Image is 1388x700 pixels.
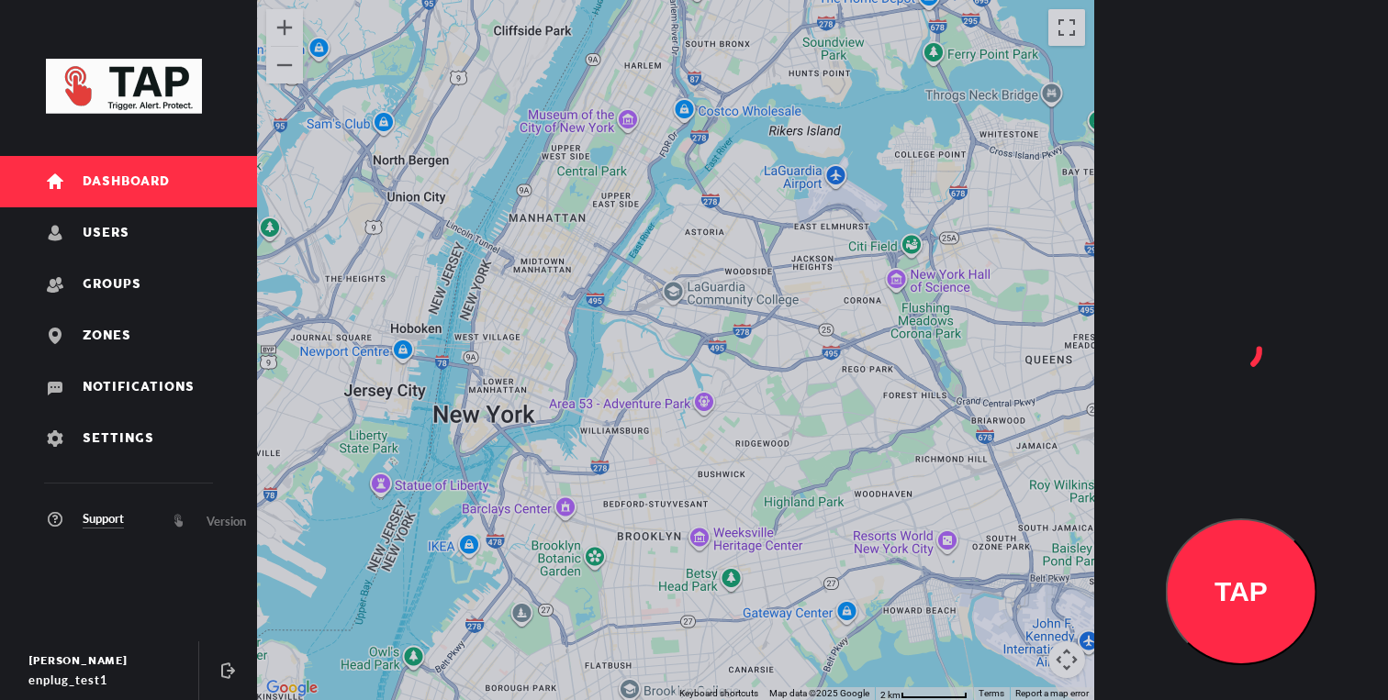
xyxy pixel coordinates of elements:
[46,510,124,529] a: Support
[83,329,131,343] span: Zones
[262,676,322,700] a: Open this area in Google Maps (opens a new window)
[83,509,124,528] span: Support
[266,47,303,83] button: Zoom out
[83,432,154,446] span: Settings
[1015,688,1089,698] a: Report a map error
[83,381,195,394] span: Notifications
[28,671,181,689] div: enplug_test1
[1048,9,1085,46] button: Toggle fullscreen view
[875,687,973,700] button: Map Scale: 2 km per 69 pixels
[266,9,303,46] button: Zoom in
[83,227,129,240] span: Users
[28,652,181,671] div: [PERSON_NAME]
[1166,518,1317,665] button: TAP
[1048,641,1085,678] button: Map camera controls
[83,175,170,189] span: Dashboard
[83,278,141,292] span: Groups
[262,676,322,700] img: Google
[1168,576,1315,607] h2: TAP
[679,687,758,700] button: Keyboard shortcuts
[979,688,1004,698] a: Terms (opens in new tab)
[769,688,869,698] span: Map data ©2025 Google
[207,512,246,530] span: Version
[880,690,901,700] span: 2 km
